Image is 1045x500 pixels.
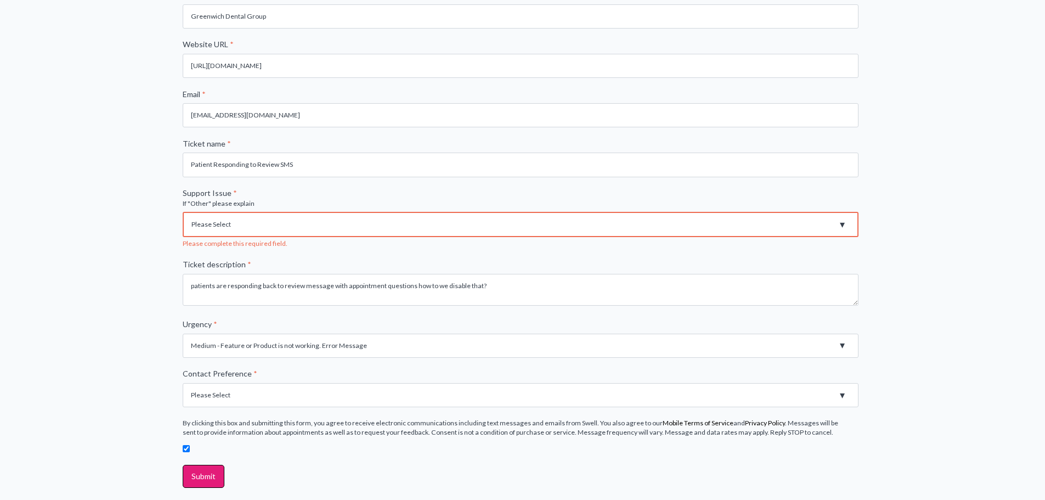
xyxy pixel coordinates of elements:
textarea: patients are responding back to review message with appointment questions how to we disable that? [183,274,858,306]
span: Urgency [183,319,212,329]
span: Support Issue [183,188,231,198]
span: Website URL [183,40,228,49]
a: Privacy Policy [745,419,785,427]
legend: By clicking this box and submitting this form, you agree to receive electronic communications inc... [183,418,863,437]
a: Mobile Terms of Service [663,419,733,427]
input: Submit [183,465,224,488]
span: Contact Preference [183,369,252,378]
legend: If "Other" please explain [183,199,863,208]
span: Ticket name [183,139,225,148]
span: Email [183,89,200,99]
label: Please complete this required field. [183,239,851,248]
span: Ticket description [183,260,246,269]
